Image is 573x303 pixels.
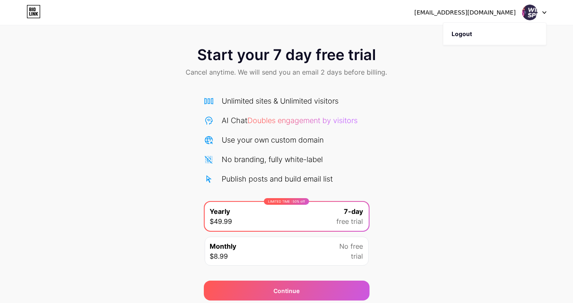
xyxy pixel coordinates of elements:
[264,198,309,205] div: LIMITED TIME : 50% off
[248,116,358,125] span: Doubles engagement by visitors
[210,251,228,261] span: $8.99
[344,206,363,216] span: 7-day
[443,23,546,45] li: Logout
[222,134,324,145] div: Use your own custom domain
[222,154,323,165] div: No branding, fully white-label
[197,46,376,63] span: Start your 7 day free trial
[210,216,232,226] span: $49.99
[522,5,538,20] img: winspiritau
[222,95,339,107] div: Unlimited sites & Unlimited visitors
[222,173,333,184] div: Publish posts and build email list
[210,241,237,251] span: Monthly
[414,8,516,17] div: [EMAIL_ADDRESS][DOMAIN_NAME]
[210,206,230,216] span: Yearly
[273,286,300,295] div: Continue
[337,216,363,226] span: free trial
[340,241,363,251] span: No free
[222,115,358,126] div: AI Chat
[351,251,363,261] span: trial
[186,67,387,77] span: Cancel anytime. We will send you an email 2 days before billing.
